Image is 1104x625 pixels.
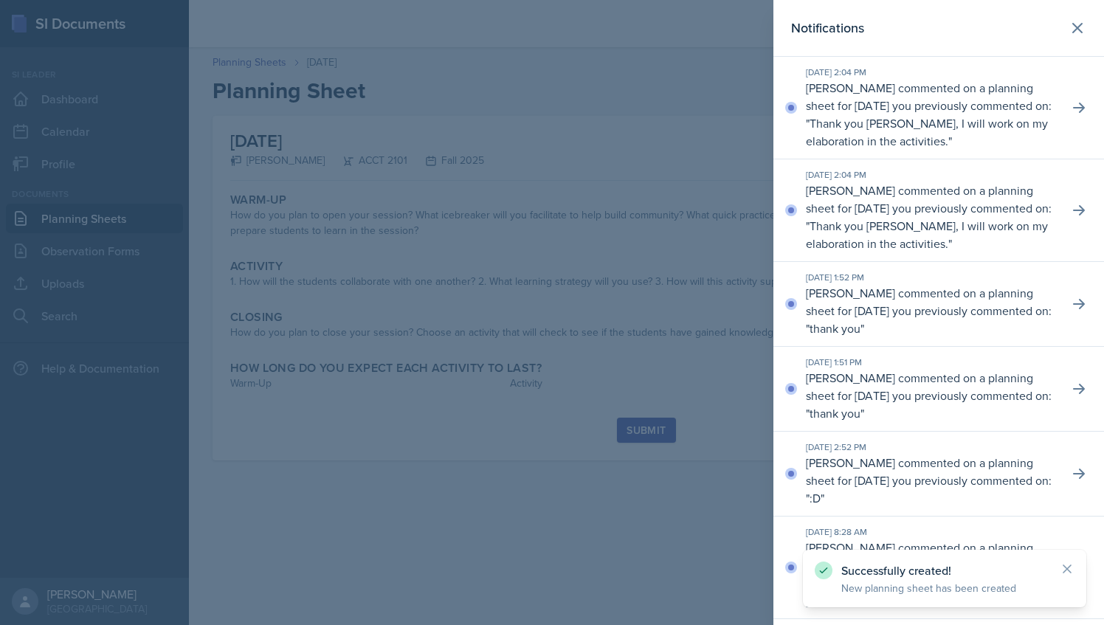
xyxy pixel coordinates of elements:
[806,168,1057,182] div: [DATE] 2:04 PM
[806,525,1057,539] div: [DATE] 8:28 AM
[841,563,1048,578] p: Successfully created!
[841,581,1048,595] p: New planning sheet has been created
[806,356,1057,369] div: [DATE] 1:51 PM
[806,271,1057,284] div: [DATE] 1:52 PM
[806,441,1057,454] div: [DATE] 2:52 PM
[806,539,1057,610] p: [PERSON_NAME] commented on a planning sheet for [DATE] you previously commented on: " "
[810,405,860,421] p: thank you
[806,369,1057,422] p: [PERSON_NAME] commented on a planning sheet for [DATE] you previously commented on: " "
[791,18,864,38] h2: Notifications
[806,182,1057,252] p: [PERSON_NAME] commented on a planning sheet for [DATE] you previously commented on: " "
[806,115,1048,149] p: Thank you [PERSON_NAME], I will work on my elaboration in the activities.
[810,490,821,506] p: :D
[806,79,1057,150] p: [PERSON_NAME] commented on a planning sheet for [DATE] you previously commented on: " "
[806,454,1057,507] p: [PERSON_NAME] commented on a planning sheet for [DATE] you previously commented on: " "
[810,320,860,336] p: thank you
[806,284,1057,337] p: [PERSON_NAME] commented on a planning sheet for [DATE] you previously commented on: " "
[806,218,1048,252] p: Thank you [PERSON_NAME], I will work on my elaboration in the activities.
[806,66,1057,79] div: [DATE] 2:04 PM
